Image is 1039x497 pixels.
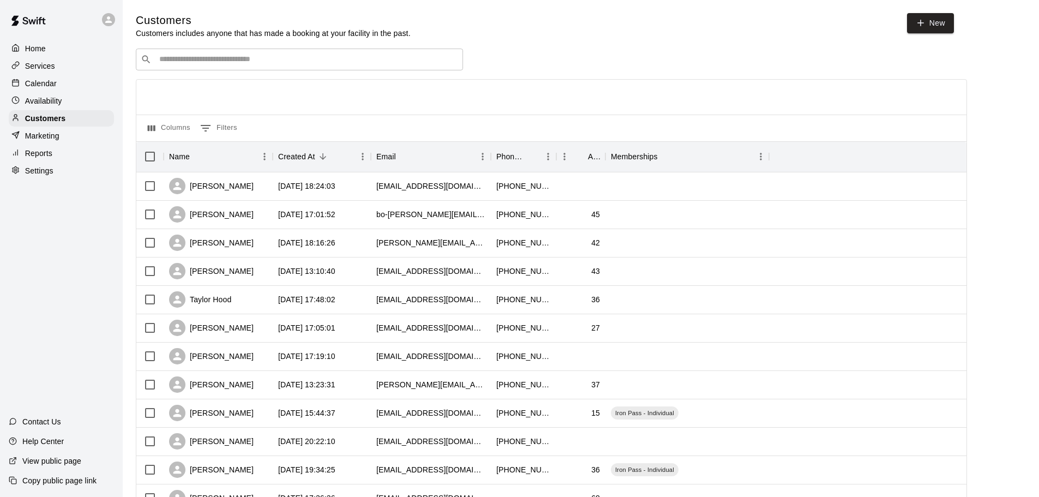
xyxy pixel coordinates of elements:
[611,465,678,474] span: Iron Pass - Individual
[278,436,335,447] div: 2025-10-02 20:22:10
[540,148,556,165] button: Menu
[591,209,600,220] div: 45
[496,209,551,220] div: +14056407845
[169,376,254,393] div: [PERSON_NAME]
[376,464,485,475] div: jonathanallen12@gmail.com
[9,40,114,57] a: Home
[25,61,55,71] p: Services
[256,148,273,165] button: Menu
[278,141,315,172] div: Created At
[169,433,254,450] div: [PERSON_NAME]
[25,95,62,106] p: Availability
[753,148,769,165] button: Menu
[611,463,678,476] div: Iron Pass - Individual
[278,266,335,277] div: 2025-10-07 13:10:40
[496,266,551,277] div: +14055171509
[169,291,231,308] div: Taylor Hood
[591,266,600,277] div: 43
[9,93,114,109] a: Availability
[588,141,600,172] div: Age
[25,78,57,89] p: Calendar
[278,464,335,475] div: 2025-10-01 19:34:25
[658,149,673,164] button: Sort
[169,348,254,364] div: [PERSON_NAME]
[376,294,485,305] div: tylerntaylorh@gmail.com
[278,379,335,390] div: 2025-10-04 13:23:31
[376,351,485,362] div: hipisgone2222@gmail.com
[169,405,254,421] div: [PERSON_NAME]
[573,149,588,164] button: Sort
[376,408,485,418] div: ajnoey15@gmail.com
[376,266,485,277] div: chrisjones43@gmail.com
[496,408,551,418] div: +14055849649
[25,130,59,141] p: Marketing
[25,165,53,176] p: Settings
[611,406,678,420] div: Iron Pass - Individual
[278,408,335,418] div: 2025-10-03 15:44:37
[376,322,485,333] div: tristangrayson@yahoo.com
[376,209,485,220] div: bo-swearingen@yahoo.com
[496,141,525,172] div: Phone Number
[491,141,556,172] div: Phone Number
[136,49,463,70] div: Search customers by name or email
[278,237,335,248] div: 2025-10-07 18:16:26
[376,237,485,248] div: bryan.quanalty@yahoo.com
[22,475,97,486] p: Copy public page link
[136,28,411,39] p: Customers includes anyone that has made a booking at your facility in the past.
[22,416,61,427] p: Contact Us
[496,436,551,447] div: +14052209211
[591,294,600,305] div: 36
[591,408,600,418] div: 15
[591,237,600,248] div: 42
[169,141,190,172] div: Name
[396,149,411,164] button: Sort
[496,294,551,305] div: +14053014238
[9,145,114,161] div: Reports
[376,436,485,447] div: colton.colbert@gmail.com
[278,181,335,191] div: 2025-10-10 18:24:03
[9,128,114,144] a: Marketing
[278,351,335,362] div: 2025-10-05 17:19:10
[315,149,331,164] button: Sort
[496,351,551,362] div: +14059984816
[197,119,240,137] button: Show filters
[611,141,658,172] div: Memberships
[591,379,600,390] div: 37
[278,294,335,305] div: 2025-10-06 17:48:02
[9,163,114,179] a: Settings
[145,119,193,137] button: Select columns
[25,148,52,159] p: Reports
[376,379,485,390] div: braden.parmer@gmail.com
[136,13,411,28] h5: Customers
[9,58,114,74] a: Services
[605,141,769,172] div: Memberships
[355,148,371,165] button: Menu
[164,141,273,172] div: Name
[25,113,65,124] p: Customers
[9,75,114,92] a: Calendar
[169,178,254,194] div: [PERSON_NAME]
[496,237,551,248] div: +14053033253
[9,110,114,127] a: Customers
[22,436,64,447] p: Help Center
[22,456,81,466] p: View public page
[169,462,254,478] div: [PERSON_NAME]
[556,148,573,165] button: Menu
[496,181,551,191] div: +14055858851
[376,181,485,191] div: sethjlcody@icloud.com
[169,235,254,251] div: [PERSON_NAME]
[25,43,46,54] p: Home
[475,148,491,165] button: Menu
[169,320,254,336] div: [PERSON_NAME]
[278,322,335,333] div: 2025-10-06 17:05:01
[169,263,254,279] div: [PERSON_NAME]
[376,141,396,172] div: Email
[278,209,335,220] div: 2025-10-09 17:01:52
[273,141,371,172] div: Created At
[371,141,491,172] div: Email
